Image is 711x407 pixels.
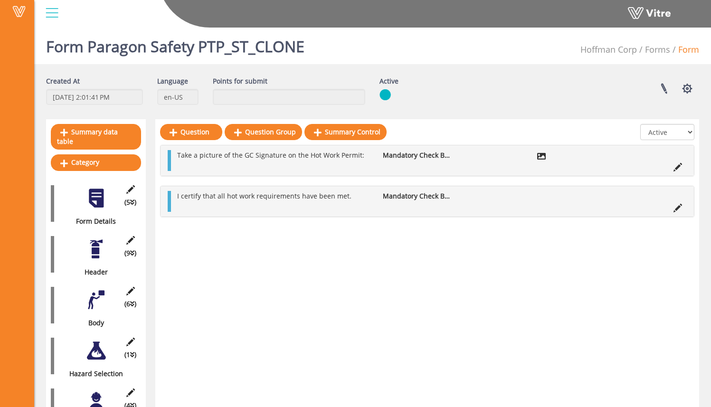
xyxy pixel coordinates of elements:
img: yes [379,89,391,101]
a: Summary Control [304,124,387,140]
span: (9 ) [124,248,136,258]
span: (5 ) [124,197,136,208]
a: Forms [645,44,670,55]
span: (6 ) [124,299,136,309]
label: Active [379,76,398,86]
span: (1 ) [124,350,136,360]
a: Question Group [225,124,302,140]
label: Language [157,76,188,86]
div: Header [51,267,134,277]
a: Category [51,154,141,170]
label: Points for submit [213,76,267,86]
a: Question [160,124,222,140]
span: 210 [580,44,637,55]
span: Take a picture of the GC Signature on the Hot Work Permit: [177,151,364,160]
div: Form Details [51,216,134,227]
li: Mandatory Check Box [378,150,455,161]
div: Body [51,318,134,328]
h1: Form Paragon Safety PTP_ST_CLONE [46,24,304,64]
span: I certify that all hot work requirements have been met. [177,191,351,200]
div: Hazard Selection [51,369,134,379]
label: Created At [46,76,80,86]
li: Mandatory Check Box [378,191,455,201]
li: Form [670,43,699,56]
a: Summary data table [51,124,141,150]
